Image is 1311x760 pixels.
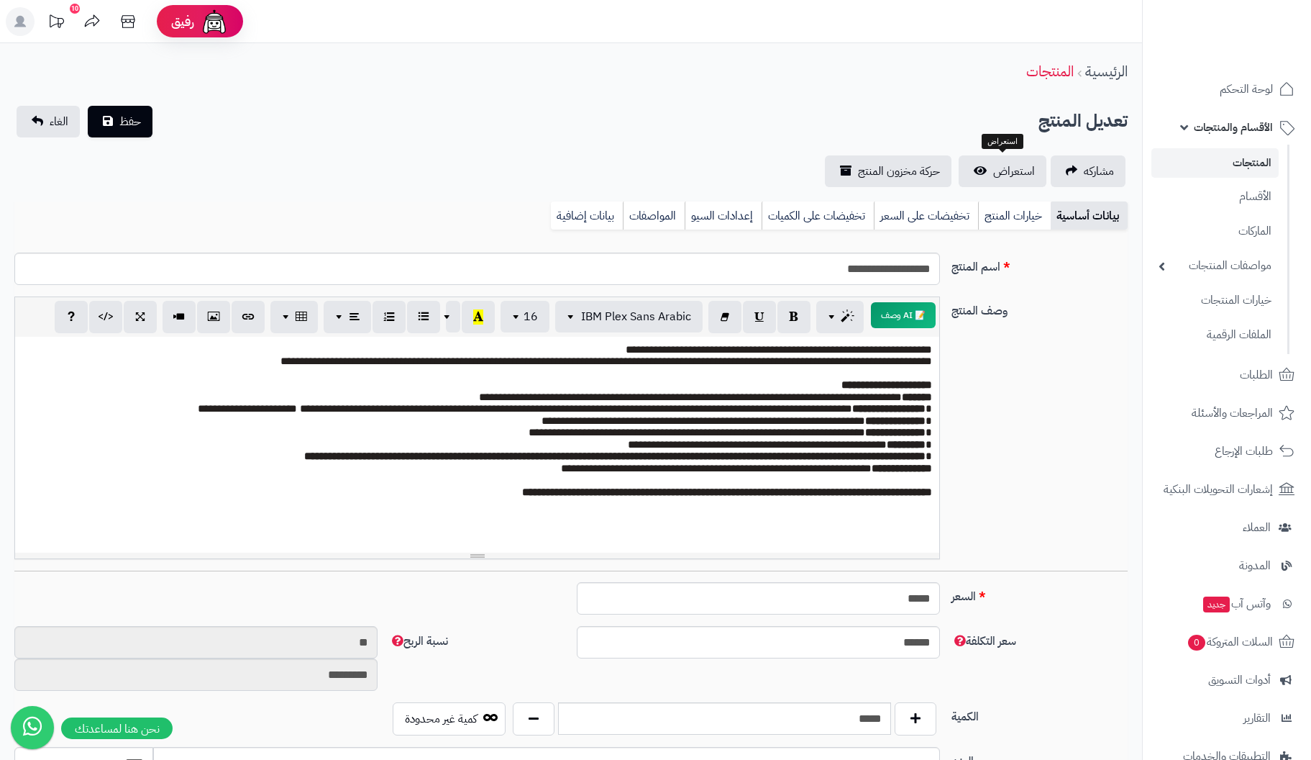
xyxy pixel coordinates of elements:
a: المنتجات [1151,148,1279,178]
span: الطلبات [1240,365,1273,385]
a: الطلبات [1151,358,1302,392]
a: أدوات التسويق [1151,663,1302,697]
span: سعر التكلفة [951,633,1016,650]
a: العملاء [1151,510,1302,545]
label: السعر [946,582,1133,605]
a: إعدادات السيو [685,202,762,230]
a: السلات المتروكة0 [1151,625,1302,659]
span: نسبة الربح [389,633,448,650]
h2: تعديل المنتج [1038,107,1128,136]
a: مواصفات المنتجات [1151,250,1279,281]
span: السلات المتروكة [1187,632,1273,652]
a: تحديثات المنصة [38,7,74,40]
a: إشعارات التحويلات البنكية [1151,472,1302,507]
a: لوحة التحكم [1151,72,1302,107]
a: المنتجات [1026,60,1074,82]
div: 10 [70,4,80,14]
span: الأقسام والمنتجات [1194,117,1273,137]
a: الغاء [17,106,80,137]
span: أدوات التسويق [1208,670,1271,690]
button: IBM Plex Sans Arabic [555,301,703,332]
span: مشاركه [1084,163,1114,180]
button: 16 [501,301,549,332]
a: وآتس آبجديد [1151,587,1302,621]
span: العملاء [1243,517,1271,538]
span: الغاء [50,113,68,130]
a: حركة مخزون المنتج [825,155,951,187]
span: جديد [1203,597,1230,612]
button: حفظ [88,106,152,137]
span: حركة مخزون المنتج [858,163,940,180]
label: اسم المنتج [946,253,1133,276]
a: طلبات الإرجاع [1151,434,1302,469]
a: بيانات إضافية [551,202,623,230]
span: المراجعات والأسئلة [1192,403,1273,423]
div: استعراض [982,134,1023,150]
a: خيارات المنتج [978,202,1051,230]
a: الملفات الرقمية [1151,320,1279,350]
span: طلبات الإرجاع [1215,441,1273,461]
span: التقارير [1243,708,1271,728]
a: الرئيسية [1085,60,1128,82]
span: استعراض [993,163,1035,180]
a: تخفيضات على الكميات [762,202,874,230]
span: رفيق [171,13,194,30]
button: 📝 AI وصف [871,302,936,328]
span: لوحة التحكم [1220,79,1273,99]
a: الماركات [1151,216,1279,247]
span: المدونة [1239,556,1271,576]
a: تخفيضات على السعر [874,202,978,230]
a: الأقسام [1151,181,1279,212]
span: حفظ [119,113,141,130]
span: وآتس آب [1202,594,1271,614]
span: IBM Plex Sans Arabic [581,308,691,325]
label: وصف المنتج [946,297,1133,320]
label: الكمية [946,702,1133,725]
a: المدونة [1151,548,1302,583]
span: 16 [524,308,538,325]
span: إشعارات التحويلات البنكية [1164,479,1273,499]
a: خيارات المنتجات [1151,285,1279,316]
a: المواصفات [623,202,685,230]
img: ai-face.png [200,7,229,36]
a: استعراض [959,155,1046,187]
a: بيانات أساسية [1051,202,1128,230]
a: التقارير [1151,701,1302,736]
span: 0 [1188,635,1205,651]
a: المراجعات والأسئلة [1151,396,1302,430]
a: مشاركه [1051,155,1125,187]
img: logo-2.png [1213,36,1297,66]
